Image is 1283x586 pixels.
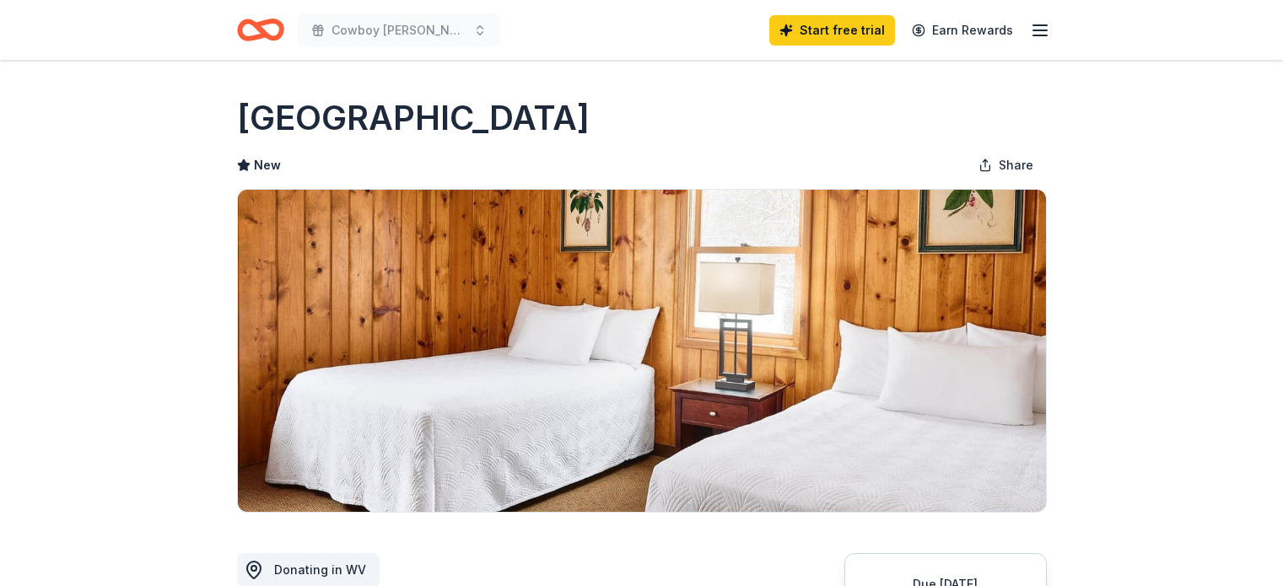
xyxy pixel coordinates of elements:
[332,20,466,40] span: Cowboy [PERSON_NAME] & Auction- Habitat for Humanity MOV
[298,13,500,47] button: Cowboy [PERSON_NAME] & Auction- Habitat for Humanity MOV
[237,94,590,142] h1: [GEOGRAPHIC_DATA]
[254,155,281,175] span: New
[237,10,284,50] a: Home
[999,155,1033,175] span: Share
[902,15,1023,46] a: Earn Rewards
[965,148,1047,182] button: Share
[274,562,366,577] span: Donating in WV
[238,190,1046,512] img: Image for Oglebay Park Resort
[769,15,895,46] a: Start free trial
